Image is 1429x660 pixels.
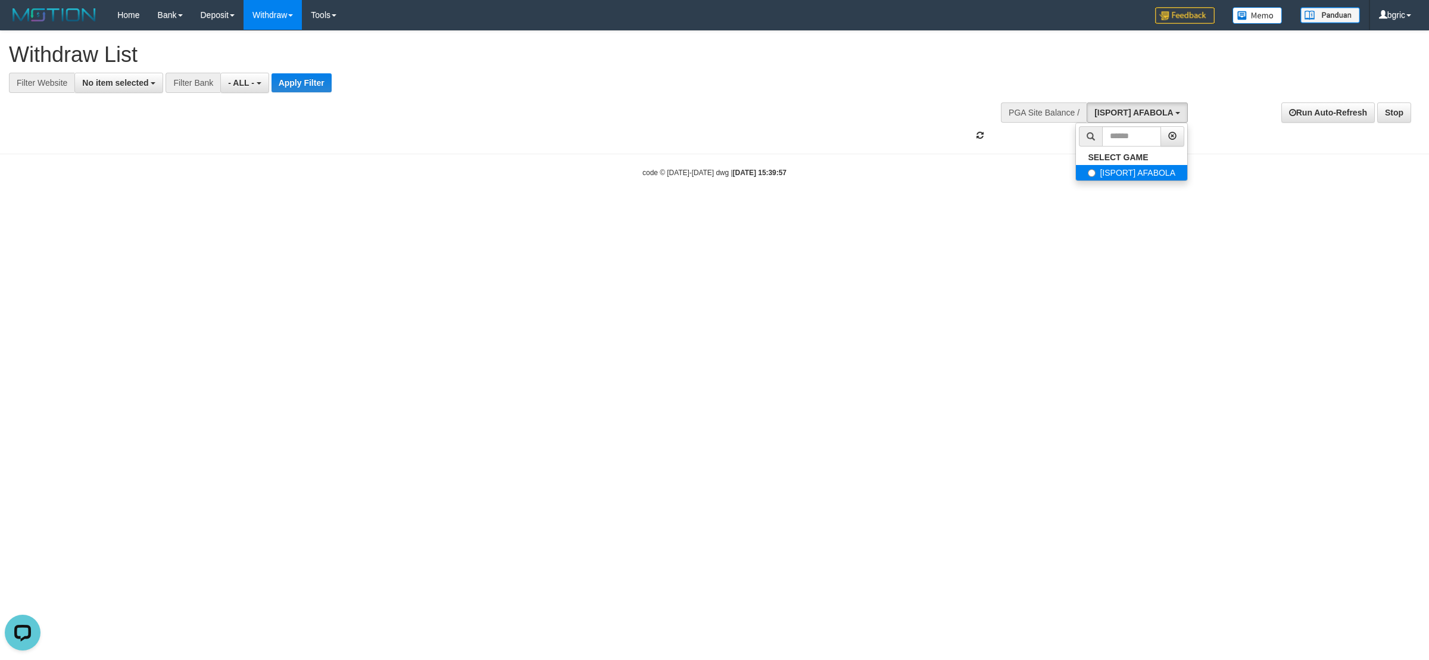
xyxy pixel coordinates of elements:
button: - ALL - [220,73,269,93]
label: [ISPORT] AFABOLA [1076,165,1187,180]
div: Filter Website [9,73,74,93]
a: SELECT GAME [1076,150,1187,165]
button: [ISPORT] AFABOLA [1087,102,1188,123]
img: panduan.png [1300,7,1360,23]
button: No item selected [74,73,163,93]
span: [ISPORT] AFABOLA [1094,108,1173,117]
img: MOTION_logo.png [9,6,99,24]
img: Feedback.jpg [1155,7,1215,24]
a: Run Auto-Refresh [1281,102,1375,123]
button: Apply Filter [272,73,332,92]
a: Stop [1377,102,1411,123]
img: Button%20Memo.svg [1233,7,1283,24]
h1: Withdraw List [9,43,941,67]
div: PGA Site Balance / [1001,102,1087,123]
span: - ALL - [228,78,254,88]
span: No item selected [82,78,148,88]
input: [ISPORT] AFABOLA [1088,169,1096,177]
small: code © [DATE]-[DATE] dwg | [642,169,787,177]
strong: [DATE] 15:39:57 [733,169,787,177]
div: Filter Bank [166,73,220,93]
button: Open LiveChat chat widget [5,5,40,41]
b: SELECT GAME [1088,152,1148,162]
